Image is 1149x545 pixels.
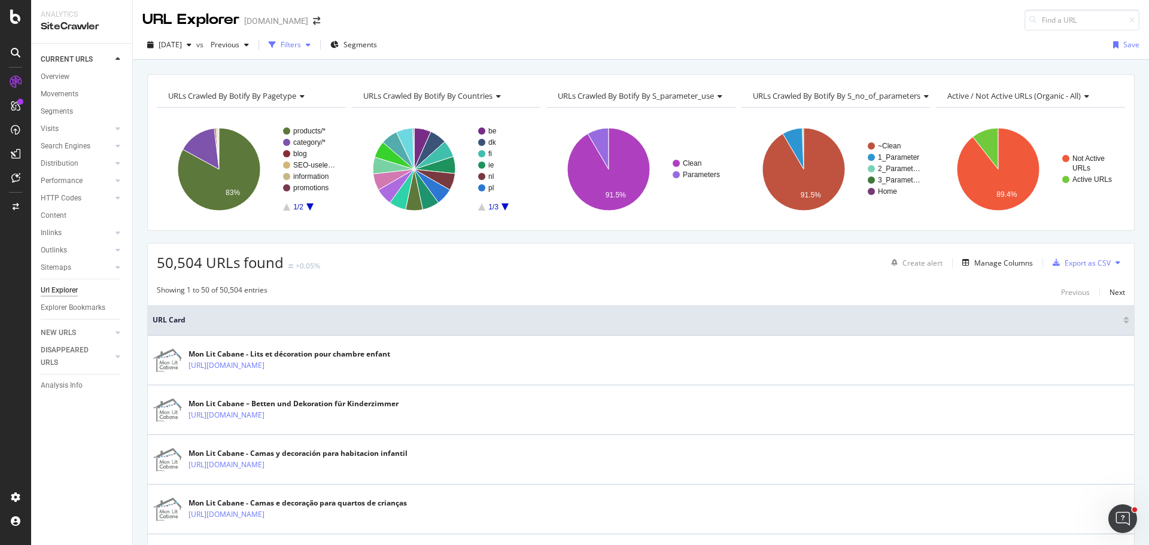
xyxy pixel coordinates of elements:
text: URLs [1072,164,1090,172]
a: Outlinks [41,244,112,257]
a: CURRENT URLS [41,53,112,66]
a: Overview [41,71,124,83]
a: Inlinks [41,227,112,239]
text: 2_Paramet… [878,165,920,173]
text: Clean [683,159,701,168]
img: main image [153,398,183,422]
div: SiteCrawler [41,20,123,34]
a: Segments [41,105,124,118]
button: Segments [326,35,382,54]
a: [URL][DOMAIN_NAME] [189,409,265,421]
div: HTTP Codes [41,192,81,205]
div: +0.05% [296,261,320,271]
text: Parameters [683,170,720,179]
div: CURRENT URLS [41,53,93,66]
text: Home [878,187,897,196]
div: Save [1123,39,1139,50]
img: logo_orange.svg [19,19,29,29]
a: [URL][DOMAIN_NAME] [189,459,265,471]
img: Equal [288,264,293,268]
text: 83% [226,188,240,197]
div: Outlinks [41,244,67,257]
div: NEW URLS [41,327,76,339]
h4: URLs Crawled By Botify By countries [361,86,530,105]
div: Mon Lit Cabane - Camas y decoración para habitacion infantil [189,448,408,459]
text: dk [488,138,497,147]
a: Performance [41,175,112,187]
svg: A chart. [352,117,541,221]
text: 91.5% [606,191,626,199]
a: [URL][DOMAIN_NAME] [189,360,265,372]
text: 89.4% [997,190,1017,199]
a: Url Explorer [41,284,124,297]
a: HTTP Codes [41,192,112,205]
div: Movements [41,88,78,101]
button: Create alert [886,253,943,272]
h4: URLs Crawled By Botify By pagetype [166,86,335,105]
text: 3_Paramet… [878,176,920,184]
span: URLs Crawled By Botify By s_parameter_use [558,90,714,101]
a: DISAPPEARED URLS [41,344,112,369]
div: arrow-right-arrow-left [313,17,320,25]
div: v 4.0.25 [34,19,59,29]
div: Performance [41,175,83,187]
svg: A chart. [546,117,735,221]
div: DISAPPEARED URLS [41,344,101,369]
div: Segments [41,105,73,118]
button: Previous [206,35,254,54]
svg: A chart. [157,117,346,221]
div: Create alert [902,258,943,268]
text: SEO-usele… [293,161,335,169]
text: ie [488,161,494,169]
div: Distribution [41,157,78,170]
a: [URL][DOMAIN_NAME] [189,509,265,520]
a: Search Engines [41,140,112,153]
text: 91.5% [801,191,821,199]
text: 1_Parameter [878,153,919,162]
a: Visits [41,123,112,135]
h4: URLs Crawled By Botify By s_parameter_use [555,86,732,105]
span: Previous [206,39,239,50]
div: Inlinks [41,227,62,239]
a: NEW URLS [41,327,112,339]
h4: Active / Not Active URLs [945,86,1114,105]
span: Segments [344,39,377,50]
div: Mon Lit Cabane – Betten und Dekoration für Kinderzimmer [189,398,399,409]
span: URLs Crawled By Botify By s_no_of_parameters [753,90,920,101]
input: Find a URL [1025,10,1139,31]
a: Distribution [41,157,112,170]
text: 1/3 [488,203,498,211]
button: Export as CSV [1048,253,1111,272]
text: ~Clean [878,142,901,150]
span: 50,504 URLs found [157,252,284,272]
div: Overview [41,71,69,83]
img: tab_domain_overview_orange.svg [48,69,58,79]
div: Domaine: [DOMAIN_NAME] [31,31,135,41]
div: URL Explorer [142,10,239,30]
text: nl [488,172,494,181]
text: pl [488,184,494,192]
svg: A chart. [936,117,1125,221]
span: URLs Crawled By Botify By countries [363,90,493,101]
button: Previous [1061,285,1090,299]
text: products/* [293,127,326,135]
button: Next [1110,285,1125,299]
button: Manage Columns [957,255,1033,270]
div: Mots-clés [149,71,183,78]
text: information [293,172,329,181]
div: Manage Columns [974,258,1033,268]
div: Mon Lit Cabane - Lits et décoration pour chambre enfant [189,349,390,360]
svg: A chart. [741,117,931,221]
iframe: Intercom live chat [1108,504,1137,533]
span: URL Card [153,315,1120,325]
a: Content [41,209,124,222]
div: Analysis Info [41,379,83,392]
div: Analytics [41,10,123,20]
span: vs [196,39,206,50]
img: website_grey.svg [19,31,29,41]
text: be [488,127,497,135]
